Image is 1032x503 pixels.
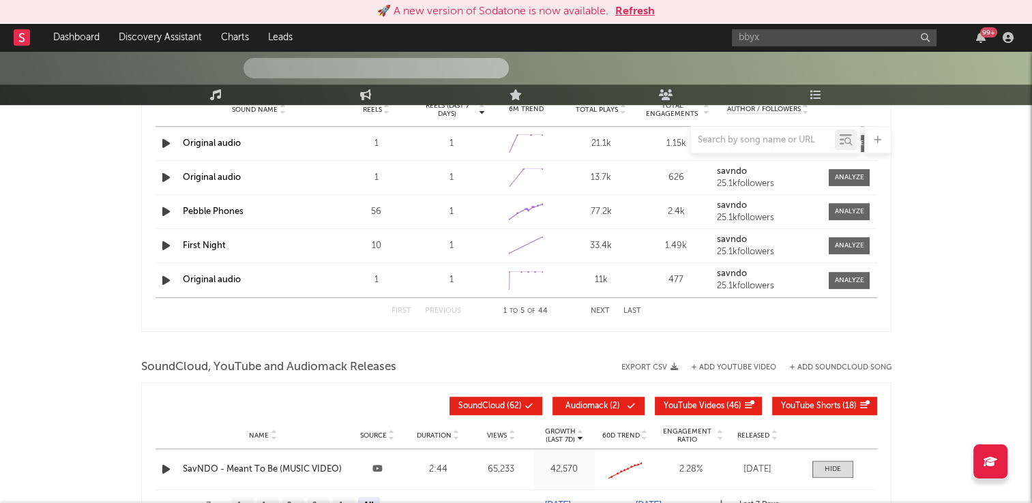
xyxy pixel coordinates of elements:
[790,364,891,371] button: + Add SoundCloud Song
[717,201,819,211] a: savndo
[642,273,710,287] div: 477
[565,402,608,410] span: Audiomack
[141,359,396,376] span: SoundCloud, YouTube and Audiomack Releases
[411,463,465,476] div: 2:44
[487,431,507,440] span: Views
[717,269,747,278] strong: savndo
[458,402,522,410] span: ( 62 )
[717,167,747,176] strong: savndo
[377,3,608,20] div: 🚀 A new version of Sodatone is now available.
[717,201,747,210] strong: savndo
[417,273,486,287] div: 1
[567,239,635,253] div: 33.4k
[717,235,747,244] strong: savndo
[545,427,576,436] p: Growth
[615,3,655,20] button: Refresh
[717,247,819,257] div: 25.1k followers
[545,436,576,444] p: (Last 7d)
[623,307,641,315] button: Last
[727,105,801,114] span: Author / Followers
[458,402,505,410] span: SoundCloud
[360,431,387,440] span: Source
[659,463,724,476] div: 2.28 %
[717,213,819,223] div: 25.1k followers
[492,104,561,115] div: 6M Trend
[621,363,678,371] button: Export CSV
[183,173,241,182] a: Original audio
[692,364,776,371] button: + Add YouTube Video
[249,431,269,440] span: Name
[342,239,411,253] div: 10
[527,308,535,314] span: of
[717,167,819,177] a: savndo
[976,32,986,43] button: 99+
[471,463,531,476] div: 65,233
[655,397,762,415] button: YouTube Videos(46)
[567,273,635,287] div: 11k
[691,135,835,146] input: Search by song name or URL
[561,402,624,410] span: ( 2 )
[737,431,769,440] span: Released
[537,463,591,476] div: 42,570
[781,402,840,410] span: YouTube Shorts
[980,27,997,37] div: 99 +
[567,171,635,185] div: 13.7k
[602,431,640,440] span: 60D Trend
[363,106,382,114] span: Reels
[342,205,411,219] div: 56
[567,205,635,219] div: 77.2k
[659,427,716,444] span: Engagement Ratio
[417,205,486,219] div: 1
[642,171,710,185] div: 626
[44,24,109,51] a: Dashboard
[488,303,563,320] div: 1 5 44
[664,402,724,410] span: YouTube Videos
[776,364,891,371] button: + Add SoundCloud Song
[183,241,226,250] a: First Night
[717,179,819,189] div: 25.1k followers
[642,102,702,118] span: Total Engagements
[417,239,486,253] div: 1
[425,307,461,315] button: Previous
[417,171,486,185] div: 1
[211,24,259,51] a: Charts
[416,431,451,440] span: Duration
[342,273,411,287] div: 1
[183,275,241,284] a: Original audio
[183,207,244,216] a: Pebble Phones
[183,463,344,476] a: SavNDO - Meant To Be (MUSIC VIDEO)
[731,463,785,476] div: [DATE]
[392,307,411,315] button: First
[642,239,710,253] div: 1.49k
[642,205,710,219] div: 2.4k
[417,102,477,118] span: Reels (last 7 days)
[664,402,741,410] span: ( 46 )
[678,364,776,371] div: + Add YouTube Video
[552,397,645,415] button: Audiomack(2)
[109,24,211,51] a: Discovery Assistant
[232,106,278,114] span: Sound Name
[591,307,610,315] button: Next
[781,402,857,410] span: ( 18 )
[449,397,542,415] button: SoundCloud(62)
[772,397,877,415] button: YouTube Shorts(18)
[576,106,618,114] span: Total Plays
[717,281,819,291] div: 25.1k followers
[717,235,819,245] a: savndo
[342,171,411,185] div: 1
[510,308,518,314] span: to
[259,24,302,51] a: Leads
[717,269,819,279] a: savndo
[732,29,937,46] input: Search for artists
